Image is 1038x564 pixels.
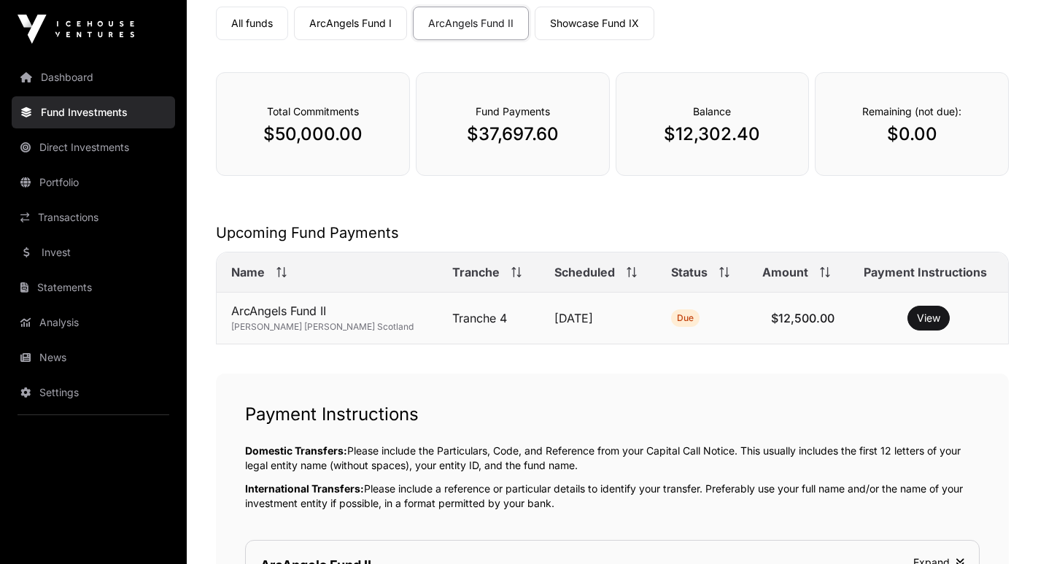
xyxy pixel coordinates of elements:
span: Amount [762,263,808,281]
a: Portfolio [12,166,175,198]
img: Icehouse Ventures Logo [18,15,134,44]
p: $37,697.60 [446,123,580,146]
span: Tranche [452,263,500,281]
span: Total Commitments [267,105,359,117]
a: Direct Investments [12,131,175,163]
span: Domestic Transfers: [245,444,347,457]
iframe: Chat Widget [965,494,1038,564]
a: Settings [12,376,175,409]
a: All funds [216,7,288,40]
td: [DATE] [540,293,657,344]
a: ArcAngels Fund II [413,7,529,40]
span: Fund Payments [476,105,550,117]
a: Showcase Fund IX [535,7,654,40]
span: [PERSON_NAME] [PERSON_NAME] Scotland [231,321,414,332]
a: Invest [12,236,175,269]
p: $50,000.00 [246,123,380,146]
a: Analysis [12,306,175,339]
p: Please include the Particulars, Code, and Reference from your Capital Call Notice. This usually i... [245,444,980,473]
a: Fund Investments [12,96,175,128]
span: Balance [693,105,731,117]
span: Remaining (not due): [862,105,961,117]
td: Tranche 4 [438,293,541,344]
td: ArcAngels Fund II [217,293,438,344]
p: $12,302.40 [646,123,780,146]
a: ArcAngels Fund I [294,7,407,40]
h1: Payment Instructions [245,403,980,426]
a: News [12,341,175,374]
span: Status [671,263,708,281]
span: Name [231,263,265,281]
p: $0.00 [845,123,979,146]
button: View [907,306,950,331]
span: Due [677,312,694,324]
h2: Upcoming Fund Payments [216,223,1009,243]
a: Dashboard [12,61,175,93]
p: Please include a reference or particular details to identify your transfer. Preferably use your f... [245,482,980,511]
a: Statements [12,271,175,304]
a: Transactions [12,201,175,233]
span: $12,500.00 [771,311,834,325]
span: Payment Instructions [864,263,987,281]
span: Scheduled [554,263,615,281]
span: International Transfers: [245,482,364,495]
